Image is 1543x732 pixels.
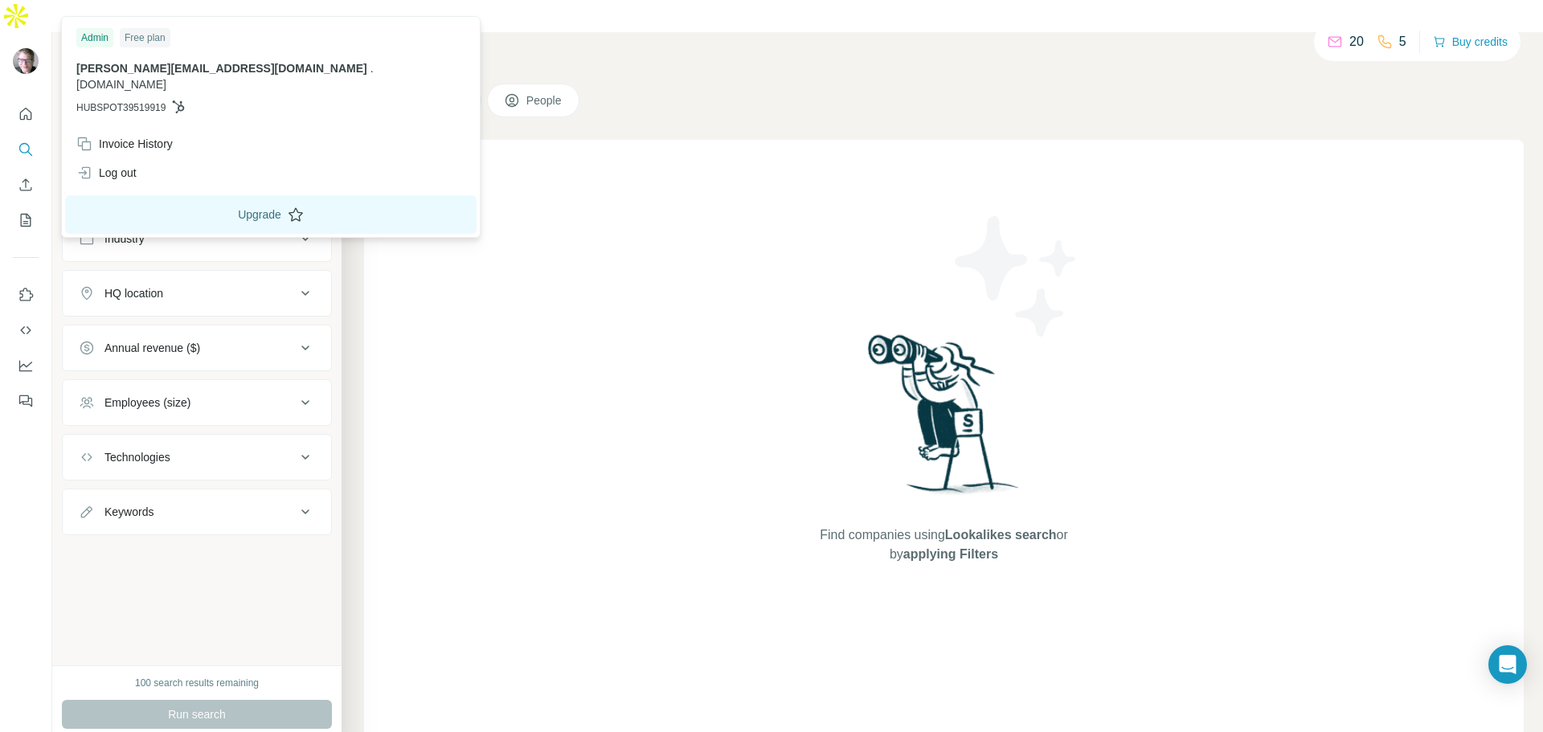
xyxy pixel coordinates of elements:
div: Annual revenue ($) [104,340,200,356]
button: Upgrade [65,195,477,234]
button: Use Surfe API [13,316,39,345]
p: 20 [1349,32,1364,51]
span: . [370,62,374,75]
span: People [526,92,563,108]
button: My lists [13,206,39,235]
div: 100 search results remaining [135,676,259,690]
span: [PERSON_NAME][EMAIL_ADDRESS][DOMAIN_NAME] [76,62,367,75]
button: HQ location [63,274,331,313]
span: HUBSPOT39519919 [76,100,166,115]
button: Use Surfe on LinkedIn [13,280,39,309]
button: Industry [63,219,331,258]
button: Search [13,135,39,164]
p: 5 [1399,32,1406,51]
div: HQ location [104,285,163,301]
button: Technologies [63,438,331,476]
span: [DOMAIN_NAME] [76,78,166,91]
span: Lookalikes search [945,528,1057,542]
div: Industry [104,231,145,247]
img: Surfe Illustration - Stars [944,204,1089,349]
div: Employees (size) [104,395,190,411]
button: Employees (size) [63,383,331,422]
div: Keywords [104,504,153,520]
img: Surfe Illustration - Woman searching with binoculars [861,330,1028,509]
div: Technologies [104,449,170,465]
div: Log out [76,165,137,181]
button: Dashboard [13,351,39,380]
img: Avatar [13,48,39,74]
div: Admin [76,28,113,47]
button: Keywords [63,493,331,531]
button: Feedback [13,386,39,415]
button: Annual revenue ($) [63,329,331,367]
div: Free plan [120,28,170,47]
span: Find companies using or by [815,525,1072,564]
button: Enrich CSV [13,170,39,199]
span: applying Filters [903,547,998,561]
div: Open Intercom Messenger [1488,645,1527,684]
h4: Search [364,51,1524,74]
div: Invoice History [76,136,173,152]
button: Buy credits [1433,31,1508,53]
button: Quick start [13,100,39,129]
